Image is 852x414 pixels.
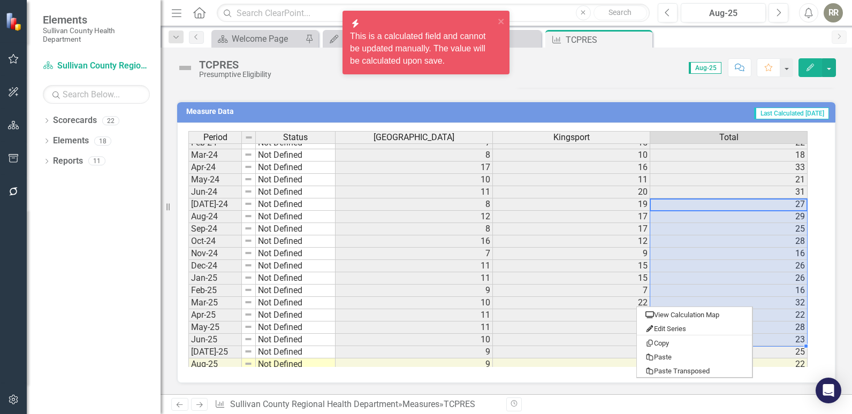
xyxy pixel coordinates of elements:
[650,174,808,186] td: 21
[256,149,336,162] td: Not Defined
[493,285,650,297] td: 7
[43,60,150,72] a: Sullivan County Regional Health Department
[177,59,194,76] img: Not Defined
[244,298,253,306] img: 8DAGhfEEPCf229AAAAAElFTkSuQmCC
[336,309,493,321] td: 11
[256,162,336,174] td: Not Defined
[493,260,650,272] td: 15
[336,334,493,346] td: 10
[493,272,650,285] td: 15
[203,133,227,142] span: Period
[637,321,752,335] td: <i class='fa fa-fw fa-pencil-alt'></i> &nbsp;Edit Series
[188,186,242,198] td: Jun-24
[608,8,632,17] span: Search
[199,71,271,79] div: Presumptive Eligibility
[336,285,493,297] td: 9
[186,108,434,116] h3: Measure Data
[336,162,493,174] td: 17
[244,236,253,245] img: 8DAGhfEEPCf229AAAAAElFTkSuQmCC
[244,310,253,319] img: 8DAGhfEEPCf229AAAAAElFTkSuQmCC
[824,3,843,22] button: RR
[684,7,762,20] div: Aug-25
[214,32,302,45] a: Welcome Page
[188,223,242,235] td: Sep-24
[256,334,336,346] td: Not Defined
[402,399,439,409] a: Measures
[188,149,242,162] td: Mar-24
[188,334,242,346] td: Jun-25
[256,285,336,297] td: Not Defined
[336,358,493,371] td: 9
[650,162,808,174] td: 33
[336,149,493,162] td: 8
[256,186,336,198] td: Not Defined
[244,323,253,331] img: 8DAGhfEEPCf229AAAAAElFTkSuQmCC
[336,260,493,272] td: 11
[637,335,752,335] td: ---------
[336,223,493,235] td: 8
[43,13,150,26] span: Elements
[336,174,493,186] td: 10
[754,108,829,119] span: Last Calculated [DATE]
[188,174,242,186] td: May-24
[650,248,808,260] td: 16
[188,309,242,321] td: Apr-25
[217,4,650,22] input: Search ClearPoint...
[493,321,650,334] td: 17
[256,198,336,211] td: Not Defined
[199,59,271,71] div: TCPRES
[256,321,336,334] td: Not Defined
[256,358,336,371] td: Not Defined
[566,33,650,47] div: TCPRES
[645,365,746,377] div: Paste Transposed
[244,249,253,257] img: 8DAGhfEEPCf229AAAAAElFTkSuQmCC
[493,309,650,321] td: 11
[43,26,150,44] small: Sullivan County Health Department
[256,309,336,321] td: Not Defined
[637,349,752,363] td: <i class='far fa-fw fa-paste'></i> &nbsp;Paste
[650,297,808,309] td: 32
[188,211,242,223] td: Aug-24
[188,285,242,297] td: Feb-25
[188,198,242,211] td: [DATE]-24
[53,114,97,127] a: Scorecards
[53,135,89,147] a: Elements
[336,297,493,309] td: 10
[53,155,83,167] a: Reports
[650,186,808,198] td: 31
[336,235,493,248] td: 16
[637,363,752,377] td: <i class='far fa-fw fa-paste'></i> &nbsp;Paste Transposed
[245,133,253,142] img: 8DAGhfEEPCf229AAAAAElFTkSuQmCC
[188,297,242,309] td: Mar-25
[256,297,336,309] td: Not Defined
[256,174,336,186] td: Not Defined
[350,30,495,67] div: This is a calculated field and cannot be updated manually. The value will be calculated upon save.
[493,235,650,248] td: 12
[256,346,336,358] td: Not Defined
[188,260,242,272] td: Dec-24
[283,133,308,142] span: Status
[493,334,650,346] td: 13
[650,285,808,297] td: 16
[650,211,808,223] td: 29
[325,32,427,45] a: My Updates
[188,321,242,334] td: May-25
[493,198,650,211] td: 19
[336,248,493,260] td: 7
[336,321,493,334] td: 11
[244,175,253,183] img: 8DAGhfEEPCf229AAAAAElFTkSuQmCC
[336,186,493,198] td: 11
[650,198,808,211] td: 27
[336,346,493,358] td: 9
[244,347,253,356] img: 8DAGhfEEPCf229AAAAAElFTkSuQmCC
[645,323,746,334] div: Edit Series
[650,149,808,162] td: 18
[244,187,253,196] img: 8DAGhfEEPCf229AAAAAElFTkSuQmCC
[336,211,493,223] td: 12
[244,273,253,282] img: 8DAGhfEEPCf229AAAAAElFTkSuQmCC
[244,286,253,294] img: 8DAGhfEEPCf229AAAAAElFTkSuQmCC
[645,309,746,320] div: View Calculation Map
[681,3,766,22] button: Aug-25
[493,358,650,371] td: 13
[256,272,336,285] td: Not Defined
